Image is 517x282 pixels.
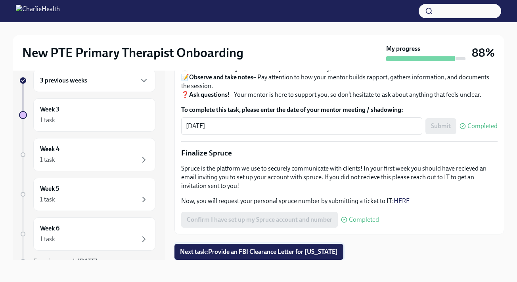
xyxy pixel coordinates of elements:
[40,145,59,153] h6: Week 4
[40,155,55,164] div: 1 task
[181,148,498,158] p: Finalize Spruce
[40,235,55,244] div: 1 task
[40,116,55,125] div: 1 task
[189,65,270,72] strong: Coordinate with your mentor
[77,257,98,265] strong: [DATE]
[19,178,155,211] a: Week 51 task
[19,98,155,132] a: Week 31 task
[386,44,420,53] strong: My progress
[19,138,155,171] a: Week 41 task
[40,195,55,204] div: 1 task
[472,46,495,60] h3: 88%
[40,224,59,233] h6: Week 6
[40,184,59,193] h6: Week 5
[40,105,59,114] h6: Week 3
[181,56,498,99] p: 📅 – If you haven’t already, reach out to them on Slack or email to find a time that works. 📝 – Pa...
[33,69,155,92] div: 3 previous weeks
[467,123,498,129] span: Completed
[189,91,230,98] strong: Ask questions!
[174,244,343,260] button: Next task:Provide an FBI Clearance Letter for [US_STATE]
[394,197,410,205] a: HERE
[16,5,60,17] img: CharlieHealth
[181,164,498,190] p: Spruce is the platform we use to securely communicate with clients! In your first week you should...
[19,217,155,251] a: Week 61 task
[22,45,243,61] h2: New PTE Primary Therapist Onboarding
[33,257,98,265] span: Experience ends
[180,248,338,256] span: Next task : Provide an FBI Clearance Letter for [US_STATE]
[349,217,379,223] span: Completed
[181,106,498,114] label: To complete this task, please enter the date of your mentor meeting / shadowing:
[40,76,87,85] h6: 3 previous weeks
[186,121,417,131] textarea: [DATE]
[181,197,498,205] p: Now, you will request your personal spruce number by submitting a ticket to IT:
[189,73,253,81] strong: Observe and take notes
